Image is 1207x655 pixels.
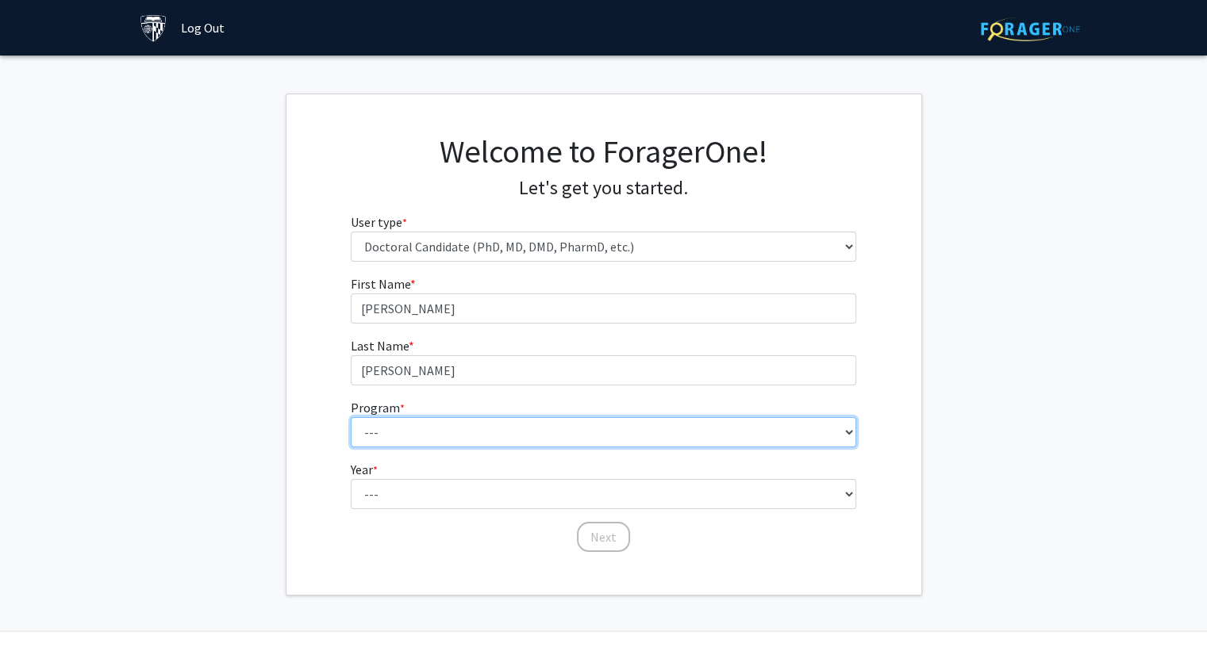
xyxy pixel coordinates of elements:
img: ForagerOne Logo [981,17,1080,41]
span: First Name [351,276,410,292]
h1: Welcome to ForagerOne! [351,132,856,170]
label: Year [351,460,378,479]
label: Program [351,398,405,417]
button: Next [577,522,630,552]
img: Johns Hopkins University Logo [140,14,167,42]
span: Last Name [351,338,409,354]
label: User type [351,213,407,232]
h4: Let's get you started. [351,177,856,200]
iframe: Chat [12,584,67,643]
